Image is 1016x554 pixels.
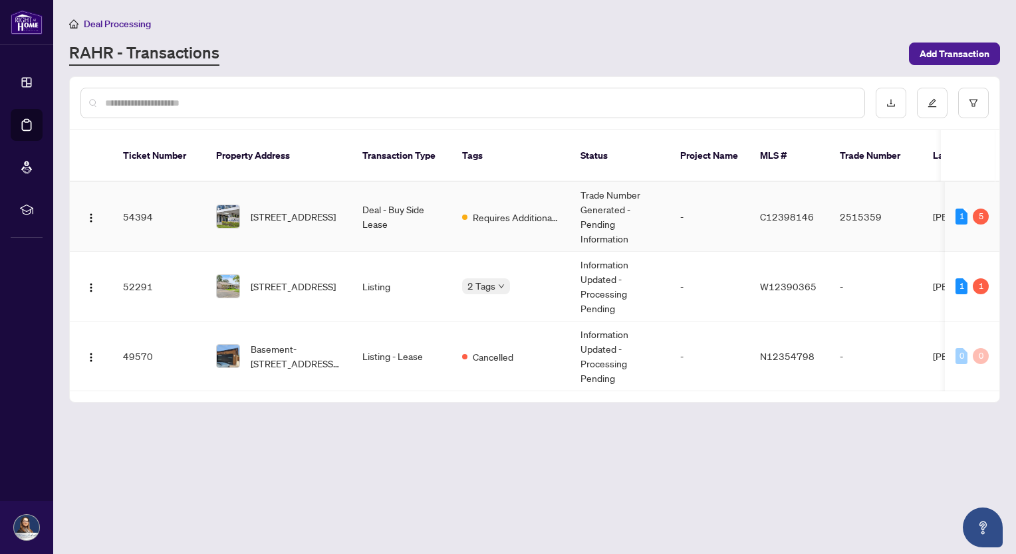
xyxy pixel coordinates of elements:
[69,19,78,29] span: home
[112,182,205,252] td: 54394
[958,88,989,118] button: filter
[352,252,451,322] td: Listing
[205,130,352,182] th: Property Address
[829,130,922,182] th: Trade Number
[955,209,967,225] div: 1
[760,280,817,292] span: W12390365
[670,130,749,182] th: Project Name
[670,182,749,252] td: -
[749,130,829,182] th: MLS #
[920,43,989,64] span: Add Transaction
[217,275,239,298] img: thumbnail-img
[86,282,96,293] img: Logo
[80,276,102,297] button: Logo
[760,211,814,223] span: C12398146
[955,348,967,364] div: 0
[829,322,922,391] td: -
[217,345,239,367] img: thumbnail-img
[352,130,451,182] th: Transaction Type
[86,352,96,363] img: Logo
[570,130,670,182] th: Status
[112,252,205,322] td: 52291
[670,252,749,322] td: -
[217,205,239,228] img: thumbnail-img
[928,98,937,108] span: edit
[876,88,906,118] button: download
[829,182,922,252] td: 2515359
[886,98,896,108] span: download
[963,508,1003,547] button: Open asap
[760,350,815,362] span: N12354798
[570,252,670,322] td: Information Updated - Processing Pending
[909,43,1000,65] button: Add Transaction
[467,278,495,294] span: 2 Tags
[80,206,102,227] button: Logo
[80,345,102,367] button: Logo
[955,278,967,294] div: 1
[570,322,670,391] td: Information Updated - Processing Pending
[570,182,670,252] td: Trade Number Generated - Pending Information
[829,252,922,322] td: -
[86,213,96,223] img: Logo
[670,322,749,391] td: -
[352,322,451,391] td: Listing - Lease
[11,10,43,35] img: logo
[973,209,989,225] div: 5
[498,283,505,290] span: down
[84,18,151,30] span: Deal Processing
[251,279,336,294] span: [STREET_ADDRESS]
[112,322,205,391] td: 49570
[473,349,513,364] span: Cancelled
[112,130,205,182] th: Ticket Number
[251,341,341,371] span: Basement-[STREET_ADDRESS][PERSON_NAME]
[451,130,570,182] th: Tags
[973,278,989,294] div: 1
[352,182,451,252] td: Deal - Buy Side Lease
[917,88,948,118] button: edit
[973,348,989,364] div: 0
[473,210,559,225] span: Requires Additional Docs
[969,98,978,108] span: filter
[251,209,336,224] span: [STREET_ADDRESS]
[14,515,39,540] img: Profile Icon
[69,42,219,66] a: RAHR - Transactions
